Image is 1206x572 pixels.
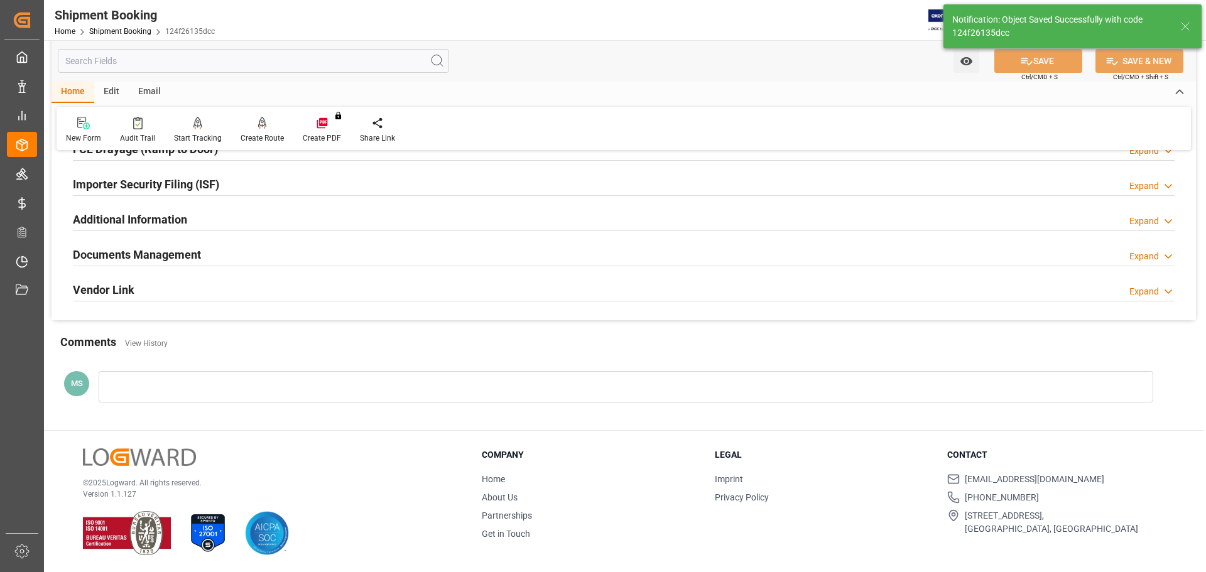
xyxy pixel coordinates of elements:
span: MS [71,379,83,388]
div: Create Route [241,132,284,144]
h3: Company [482,448,699,461]
span: Ctrl/CMD + Shift + S [1113,72,1168,82]
h3: Contact [947,448,1165,461]
a: Home [55,27,75,36]
input: Search Fields [58,49,449,73]
a: Get in Touch [482,529,530,539]
a: Shipment Booking [89,27,151,36]
div: Notification: Object Saved Successfully with code 124f26135dcc [952,13,1168,40]
img: ISO 27001 Certification [186,511,230,555]
a: Partnerships [482,510,532,521]
h2: Documents Management [73,246,201,263]
h2: Additional Information [73,211,187,228]
div: Home [52,82,94,103]
a: Privacy Policy [715,492,769,502]
a: Imprint [715,474,743,484]
div: Start Tracking [174,132,222,144]
h3: Legal [715,448,932,461]
span: [PHONE_NUMBER] [965,491,1039,504]
div: Expand [1129,285,1159,298]
a: About Us [482,492,518,502]
div: Share Link [360,132,395,144]
img: ISO 9001 & ISO 14001 Certification [83,511,171,555]
div: Shipment Booking [55,6,215,24]
button: SAVE [994,49,1082,73]
img: Exertis%20JAM%20-%20Email%20Logo.jpg_1722504956.jpg [928,9,972,31]
div: Expand [1129,180,1159,193]
span: Ctrl/CMD + S [1021,72,1058,82]
img: Logward Logo [83,448,196,467]
button: open menu [953,49,979,73]
img: AICPA SOC [245,511,289,555]
p: Version 1.1.127 [83,488,450,500]
div: Expand [1129,250,1159,263]
h2: Comments [60,333,116,350]
span: [STREET_ADDRESS], [GEOGRAPHIC_DATA], [GEOGRAPHIC_DATA] [965,509,1138,536]
div: Edit [94,82,129,103]
span: [EMAIL_ADDRESS][DOMAIN_NAME] [965,473,1104,486]
div: New Form [66,132,101,144]
div: Expand [1129,144,1159,158]
div: Audit Trail [120,132,155,144]
a: View History [125,339,168,348]
div: Email [129,82,170,103]
a: Home [482,474,505,484]
h2: Importer Security Filing (ISF) [73,176,219,193]
h2: Vendor Link [73,281,134,298]
p: © 2025 Logward. All rights reserved. [83,477,450,488]
div: Expand [1129,215,1159,228]
button: SAVE & NEW [1095,49,1183,73]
